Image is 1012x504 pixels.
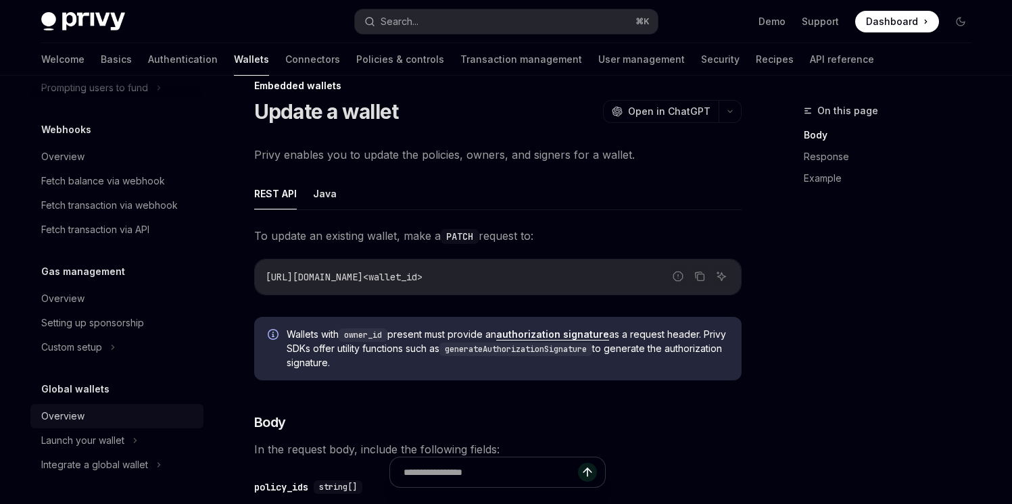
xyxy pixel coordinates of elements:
[30,218,203,242] a: Fetch transaction via API
[41,457,148,473] div: Integrate a global wallet
[603,100,719,123] button: Open in ChatGPT
[30,145,203,169] a: Overview
[635,16,650,27] span: ⌘ K
[41,122,91,138] h5: Webhooks
[287,328,728,370] span: Wallets with present must provide an as a request header. Privy SDKs offer utility functions such...
[817,103,878,119] span: On this page
[41,315,144,331] div: Setting up sponsorship
[30,193,203,218] a: Fetch transaction via webhook
[268,329,281,343] svg: Info
[439,343,592,356] code: generateAuthorizationSignature
[41,173,165,189] div: Fetch balance via webhook
[254,99,399,124] h1: Update a wallet
[41,222,149,238] div: Fetch transaction via API
[30,311,203,335] a: Setting up sponsorship
[254,226,742,245] span: To update an existing wallet, make a request to:
[41,339,102,355] div: Custom setup
[669,268,687,285] button: Report incorrect code
[701,43,740,76] a: Security
[234,43,269,76] a: Wallets
[756,43,794,76] a: Recipes
[41,197,178,213] div: Fetch transaction via webhook
[41,12,125,31] img: dark logo
[41,291,85,307] div: Overview
[266,271,423,283] span: [URL][DOMAIN_NAME]<wallet_id>
[41,432,124,449] div: Launch your wallet
[41,408,85,424] div: Overview
[285,43,340,76] a: Connectors
[578,463,597,482] button: Send message
[866,15,918,28] span: Dashboard
[628,105,710,118] span: Open in ChatGPT
[810,43,874,76] a: API reference
[804,146,982,168] a: Response
[148,43,218,76] a: Authentication
[254,79,742,93] div: Embedded wallets
[802,15,839,28] a: Support
[713,268,730,285] button: Ask AI
[254,178,297,209] button: REST API
[441,229,479,244] code: PATCH
[254,413,286,432] span: Body
[30,286,203,311] a: Overview
[356,43,444,76] a: Policies & controls
[254,440,742,459] span: In the request body, include the following fields:
[41,149,85,165] div: Overview
[804,124,982,146] a: Body
[30,404,203,428] a: Overview
[41,263,125,280] h5: Gas management
[855,11,939,32] a: Dashboard
[691,268,708,285] button: Copy the contents from the code block
[950,11,971,32] button: Toggle dark mode
[496,328,609,341] a: authorization signature
[41,381,110,397] h5: Global wallets
[254,145,742,164] span: Privy enables you to update the policies, owners, and signers for a wallet.
[460,43,582,76] a: Transaction management
[313,178,337,209] button: Java
[381,14,418,30] div: Search...
[41,43,85,76] a: Welcome
[804,168,982,189] a: Example
[339,328,387,342] code: owner_id
[758,15,786,28] a: Demo
[30,169,203,193] a: Fetch balance via webhook
[355,9,658,34] button: Search...⌘K
[598,43,685,76] a: User management
[101,43,132,76] a: Basics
